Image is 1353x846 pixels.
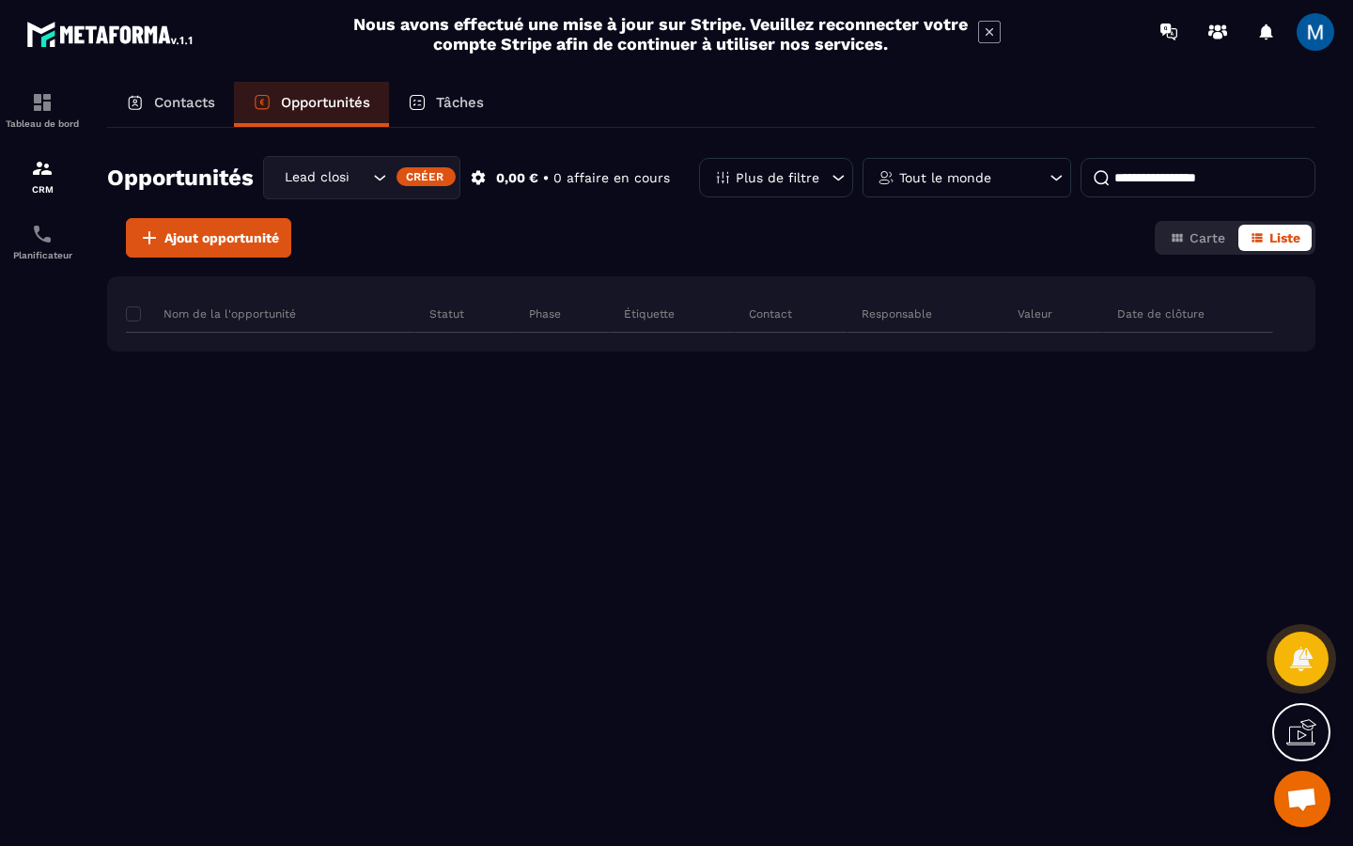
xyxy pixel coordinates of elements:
[553,169,670,187] p: 0 affaire en cours
[1274,771,1330,827] a: Ouvrir le chat
[1018,306,1052,321] p: Valeur
[280,167,350,188] span: Lead closing
[126,306,296,321] p: Nom de la l'opportunité
[5,250,80,260] p: Planificateur
[350,167,368,188] input: Search for option
[5,209,80,274] a: schedulerschedulerPlanificateur
[436,94,484,111] p: Tâches
[31,223,54,245] img: scheduler
[899,171,991,184] p: Tout le monde
[352,14,969,54] h2: Nous avons effectué une mise à jour sur Stripe. Veuillez reconnecter votre compte Stripe afin de ...
[26,17,195,51] img: logo
[234,82,389,127] a: Opportunités
[126,218,291,258] button: Ajout opportunité
[736,171,819,184] p: Plus de filtre
[624,306,675,321] p: Étiquette
[31,157,54,180] img: formation
[5,118,80,129] p: Tableau de bord
[281,94,370,111] p: Opportunités
[5,143,80,209] a: formationformationCRM
[1159,225,1236,251] button: Carte
[154,94,215,111] p: Contacts
[31,91,54,114] img: formation
[749,306,792,321] p: Contact
[397,167,456,186] div: Créer
[429,306,464,321] p: Statut
[496,169,538,187] p: 0,00 €
[529,306,561,321] p: Phase
[1238,225,1312,251] button: Liste
[263,156,460,199] div: Search for option
[107,159,254,196] h2: Opportunités
[862,306,932,321] p: Responsable
[543,169,549,187] p: •
[1190,230,1225,245] span: Carte
[5,77,80,143] a: formationformationTableau de bord
[107,82,234,127] a: Contacts
[1269,230,1300,245] span: Liste
[5,184,80,195] p: CRM
[164,228,279,247] span: Ajout opportunité
[1117,306,1205,321] p: Date de clôture
[389,82,503,127] a: Tâches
